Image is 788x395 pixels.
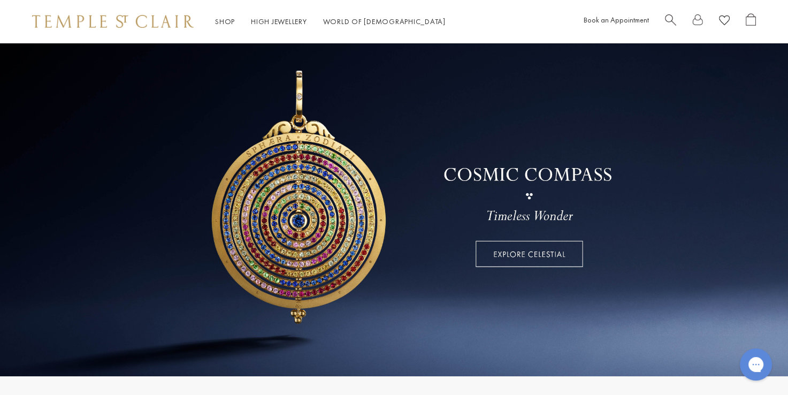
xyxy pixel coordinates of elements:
a: ShopShop [215,17,235,26]
a: View Wishlist [719,13,730,30]
a: Search [665,13,676,30]
a: Open Shopping Bag [746,13,756,30]
a: World of [DEMOGRAPHIC_DATA]World of [DEMOGRAPHIC_DATA] [323,17,446,26]
a: High JewelleryHigh Jewellery [251,17,307,26]
a: Book an Appointment [584,15,649,25]
nav: Main navigation [215,15,446,28]
img: Temple St. Clair [32,15,194,28]
iframe: Gorgias live chat messenger [735,345,777,384]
